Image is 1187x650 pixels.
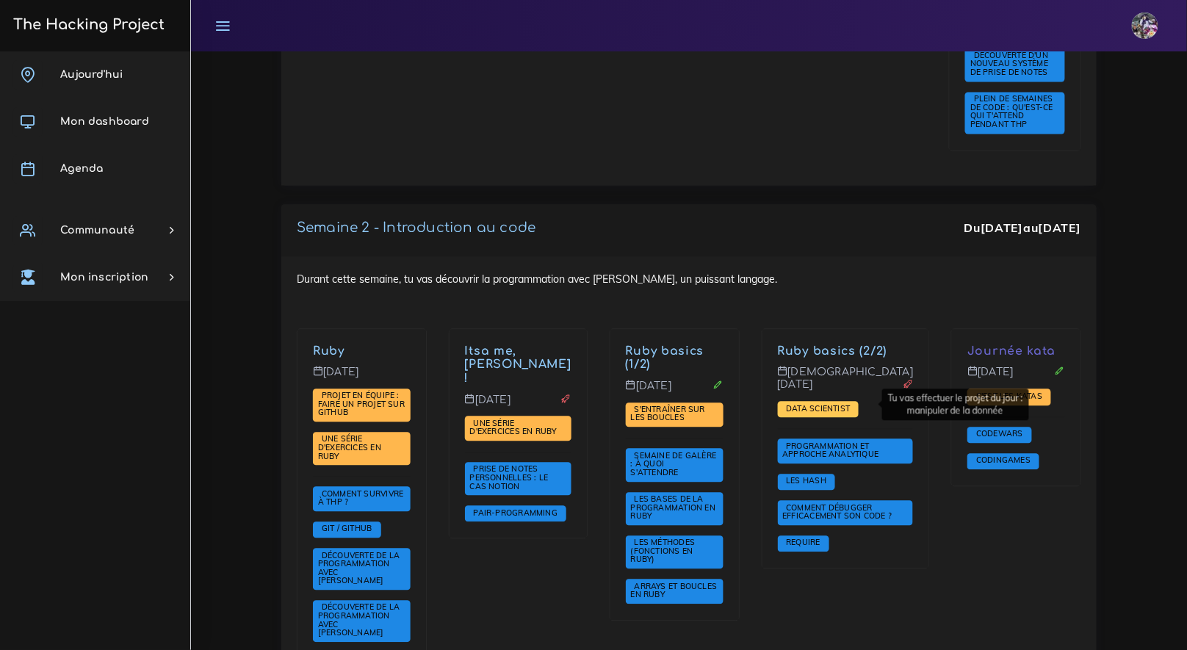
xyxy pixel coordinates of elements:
[470,509,561,519] a: Pair-Programming
[9,17,165,33] h3: The Hacking Project
[778,366,914,402] p: [DEMOGRAPHIC_DATA][DATE]
[631,494,715,521] span: Les bases de la programmation en Ruby
[973,455,1034,466] span: Codingames
[967,366,1065,390] p: [DATE]
[631,538,696,566] a: Les méthodes (fonctions en Ruby)
[783,476,831,486] span: Les Hash
[318,489,403,508] span: Comment survivre à THP ?
[465,345,571,386] a: Itsa me, [PERSON_NAME] !
[465,394,571,418] p: [DATE]
[60,116,149,127] span: Mon dashboard
[60,163,103,174] span: Agenda
[626,380,724,404] p: [DATE]
[783,404,854,414] a: Data scientist
[470,465,549,492] a: Prise de notes personnelles : le cas Notion
[297,221,535,236] a: Semaine 2 - Introduction au code
[970,51,1052,78] span: Découverte d'un nouveau système de prise de notes
[783,538,824,549] a: Require
[1039,221,1081,236] strong: [DATE]
[318,524,376,534] span: Git / Github
[631,495,715,522] a: Les bases de la programmation en Ruby
[470,419,560,438] a: Une série d'exercices en Ruby
[783,441,883,461] span: Programmation et approche analytique
[318,391,405,419] a: Projet en équipe : faire un projet sur Github
[783,503,896,522] a: Comment débugger efficacement son code ?
[981,221,1023,236] strong: [DATE]
[60,69,123,80] span: Aujourd'hui
[318,490,403,509] a: Comment survivre à THP ?
[967,345,1065,359] p: Journée kata
[318,524,376,535] a: Git / Github
[470,508,561,519] span: Pair-Programming
[318,602,400,638] span: Découverte de la programmation avec [PERSON_NAME]
[60,272,148,283] span: Mon inscription
[783,442,883,461] a: Programmation et approche analytique
[1132,12,1158,39] img: eg54bupqcshyolnhdacp.jpg
[318,434,381,461] span: Une série d'exercices en Ruby
[631,405,705,424] span: S'entraîner sur les boucles
[631,451,717,478] a: Semaine de galère : à quoi s'attendre
[318,391,405,418] span: Projet en équipe : faire un projet sur Github
[631,405,705,425] a: S'entraîner sur les boucles
[970,94,1053,130] span: Plein de semaines de code : qu'est-ce qui t'attend pendant THP
[970,95,1053,131] a: Plein de semaines de code : qu'est-ce qui t'attend pendant THP
[783,538,824,548] span: Require
[631,538,696,565] span: Les méthodes (fonctions en Ruby)
[631,582,718,601] a: Arrays et boucles en Ruby
[318,551,400,587] a: Découverte de la programmation avec [PERSON_NAME]
[973,429,1027,439] span: Codewars
[970,51,1052,79] a: Découverte d'un nouveau système de prise de notes
[778,345,887,358] a: Ruby basics (2/2)
[313,345,344,358] a: Ruby
[626,345,704,372] a: Ruby basics (1/2)
[318,603,400,639] a: Découverte de la programmation avec [PERSON_NAME]
[783,477,831,487] a: Les Hash
[313,366,411,390] p: [DATE]
[964,220,1081,237] div: Du au
[318,435,381,462] a: Une série d'exercices en Ruby
[470,419,560,438] span: Une série d'exercices en Ruby
[882,389,1029,421] div: Tu vas effectuer le projet du jour : manipuler de la donnée
[470,464,549,491] span: Prise de notes personnelles : le cas Notion
[60,225,134,236] span: Communauté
